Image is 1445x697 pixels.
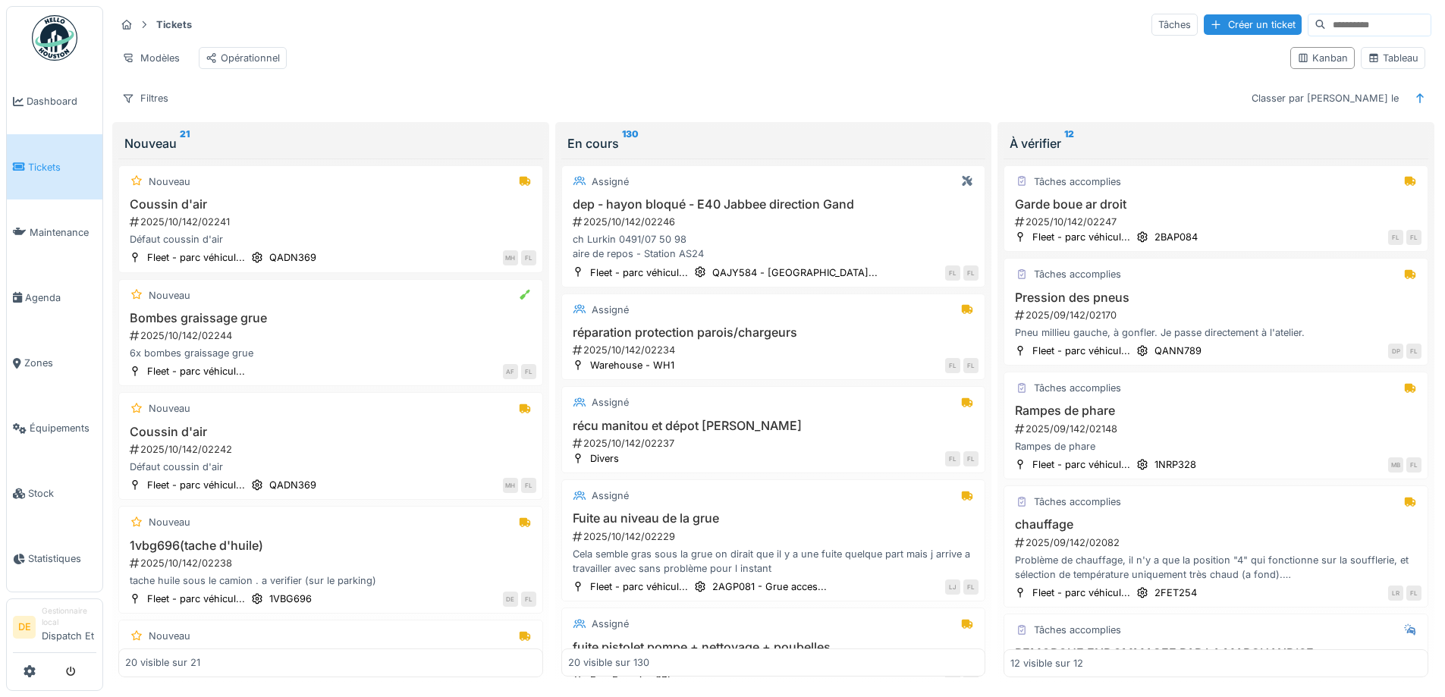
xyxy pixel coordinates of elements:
sup: 12 [1064,134,1074,152]
div: 1NRP328 [1154,457,1196,472]
div: FL [1406,230,1421,245]
div: MH [503,250,518,265]
span: Statistiques [28,551,96,566]
div: 2025/09/142/02148 [1013,422,1421,436]
h3: Coussin d'air [125,197,536,212]
div: Problème de chauffage, il n'y a que la position "4" qui fonctionne sur la soufflerie, et sélectio... [1010,553,1421,582]
div: tache huile sous le camion . a verifier (sur le parking) [125,573,536,588]
div: Tâches [1151,14,1198,36]
div: FL [945,358,960,373]
a: DE Gestionnaire localDispatch Et [13,605,96,653]
div: Créer un ticket [1204,14,1302,35]
div: 2025/10/142/02247 [1013,215,1421,229]
a: Statistiques [7,526,102,592]
div: Nouveau [124,134,537,152]
div: Opérationnel [206,51,280,65]
span: Tickets [28,160,96,174]
div: 20 visible sur 21 [125,655,200,670]
div: Cela semble gras sous la grue on dirait que il y a une fuite quelque part mais j arrive a travail... [568,547,979,576]
div: FL [945,265,960,281]
div: MH [503,478,518,493]
a: Agenda [7,265,102,330]
sup: 130 [622,134,639,152]
h3: dep - hayon bloqué - E40 Jabbee direction Gand [568,197,979,212]
div: 2025/10/142/02246 [571,215,979,229]
div: À vérifier [1010,134,1422,152]
div: 2AGP081 - Grue acces... [712,579,827,594]
div: FL [963,451,979,466]
div: AF [503,364,518,379]
div: Gestionnaire local [42,605,96,629]
div: Rampes de phare [1010,439,1421,454]
div: Filtres [115,87,175,109]
div: FL [1406,344,1421,359]
div: Tâches accomplies [1034,267,1121,281]
div: Pneu millieu gauche, à gonfler. Je passe directement à l'atelier. [1010,325,1421,340]
div: 2025/10/142/02234 [571,343,979,357]
h3: réparation protection parois/chargeurs [568,325,979,340]
a: Zones [7,331,102,396]
div: FL [963,358,979,373]
h3: REMORQUE ENDOMMAGEE PAR LA MARCHANDISE 2025/MOB/02663 [1010,646,1421,675]
div: Tâches accomplies [1034,381,1121,395]
div: Assigné [592,174,629,189]
div: Nouveau [149,288,190,303]
div: FL [1406,586,1421,601]
div: Fleet - parc véhicul... [1032,344,1130,358]
div: FL [963,265,979,281]
a: Tickets [7,134,102,199]
h3: Garde boue ar droit [1010,197,1421,212]
div: FL [1406,457,1421,473]
div: Fleet - parc véhicul... [147,364,245,378]
div: LR [1388,586,1403,601]
div: En cours [567,134,980,152]
div: Assigné [592,488,629,503]
li: DE [13,616,36,639]
div: Tableau [1368,51,1418,65]
li: Dispatch Et [42,605,96,649]
div: FL [521,364,536,379]
div: Nouveau [149,629,190,643]
div: DE [503,592,518,607]
div: Fleet - parc véhicul... [590,579,688,594]
div: Tâches accomplies [1034,623,1121,637]
div: 2025/10/142/02242 [128,442,536,457]
sup: 21 [180,134,190,152]
div: 6x bombes graissage grue [125,346,536,360]
h3: récu manitou et dépot [PERSON_NAME] [568,419,979,433]
div: 12 visible sur 12 [1010,655,1083,670]
div: FL [521,478,536,493]
div: Défaut coussin d'air [125,232,536,246]
div: QADN369 [269,478,316,492]
div: Fleet - parc véhicul... [1032,457,1130,472]
div: 2025/09/142/02082 [1013,535,1421,550]
div: Fleet - parc véhicul... [147,592,245,606]
div: QADN369 [269,250,316,265]
div: 2025/09/142/02170 [1013,308,1421,322]
a: Dashboard [7,69,102,134]
h3: Pression des pneus [1010,290,1421,305]
h3: Bombes graissage grue [125,311,536,325]
h3: fuite pistolet pompe + nettoyage + poubelles [568,640,979,655]
div: 20 visible sur 130 [568,655,649,670]
div: 2025/10/142/02229 [571,529,979,544]
div: Kanban [1297,51,1348,65]
div: Fleet - parc véhicul... [1032,586,1130,600]
div: FL [521,592,536,607]
h3: Rampes de phare [1010,403,1421,418]
div: FL [963,579,979,595]
div: 1VBG696 [269,592,312,606]
div: 2025/10/142/02244 [128,328,536,343]
h3: chauffage [1010,517,1421,532]
strong: Tickets [150,17,198,32]
div: 2025/10/142/02238 [128,556,536,570]
div: Fleet - parc véhicul... [1032,230,1130,244]
div: QANN789 [1154,344,1202,358]
div: 2BAP084 [1154,230,1198,244]
div: Fleet - parc véhicul... [147,478,245,492]
div: Divers [590,451,619,466]
div: MB [1388,457,1403,473]
div: Assigné [592,617,629,631]
div: LJ [945,579,960,595]
h3: Coussin d'air [125,425,536,439]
